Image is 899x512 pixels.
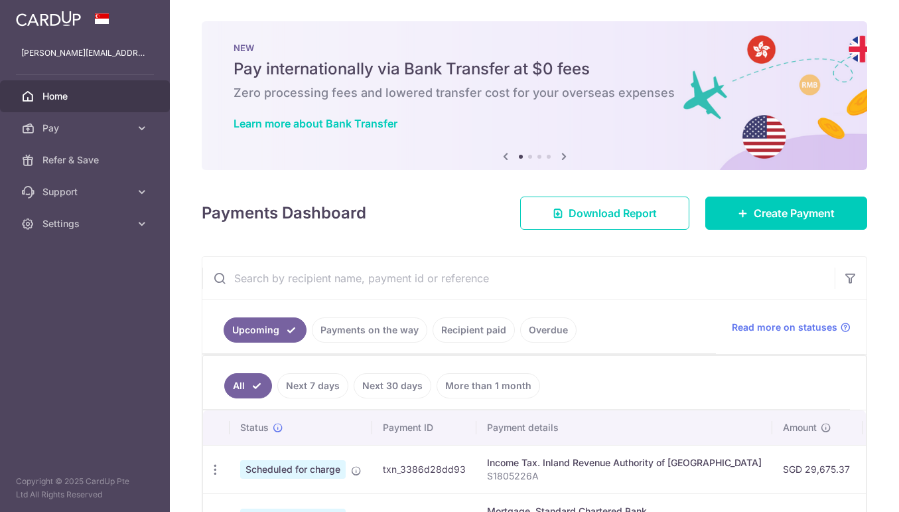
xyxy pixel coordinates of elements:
h5: Pay internationally via Bank Transfer at $0 fees [234,58,835,80]
input: Search by recipient name, payment id or reference [202,257,835,299]
span: Status [240,421,269,434]
a: Next 7 days [277,373,348,398]
p: [PERSON_NAME][EMAIL_ADDRESS][PERSON_NAME][DOMAIN_NAME] [21,46,149,60]
p: NEW [234,43,835,53]
a: Read more on statuses [732,321,851,334]
th: Payment ID [372,410,476,445]
a: More than 1 month [437,373,540,398]
span: Pay [42,122,130,135]
span: Home [42,90,130,103]
td: txn_3386d28dd93 [372,445,476,493]
span: Settings [42,217,130,230]
a: Create Payment [705,197,867,230]
a: Payments on the way [312,317,427,343]
p: S1805226A [487,469,762,483]
td: SGD 29,675.37 [772,445,863,493]
a: Download Report [520,197,689,230]
a: Recipient paid [433,317,515,343]
span: Create Payment [754,205,835,221]
img: CardUp [16,11,81,27]
img: Bank transfer banner [202,21,867,170]
span: Refer & Save [42,153,130,167]
h4: Payments Dashboard [202,201,366,225]
h6: Zero processing fees and lowered transfer cost for your overseas expenses [234,85,835,101]
span: Read more on statuses [732,321,837,334]
a: Overdue [520,317,577,343]
span: Amount [783,421,817,434]
div: Income Tax. Inland Revenue Authority of [GEOGRAPHIC_DATA] [487,456,762,469]
span: Support [42,185,130,199]
span: Download Report [569,205,657,221]
a: Upcoming [224,317,307,343]
a: Next 30 days [354,373,431,398]
a: Learn more about Bank Transfer [234,117,397,130]
span: Scheduled for charge [240,460,346,479]
a: All [224,373,272,398]
th: Payment details [476,410,772,445]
